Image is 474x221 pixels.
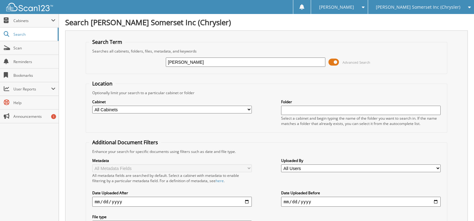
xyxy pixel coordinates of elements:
[89,80,116,87] legend: Location
[89,139,161,146] legend: Additional Document Filters
[13,18,51,23] span: Cabinets
[92,158,252,163] label: Metadata
[216,178,224,183] a: here
[92,173,252,183] div: All metadata fields are searched by default. Select a cabinet with metadata to enable filtering b...
[443,191,474,221] iframe: Chat Widget
[92,99,252,104] label: Cabinet
[319,5,354,9] span: [PERSON_NAME]
[281,158,441,163] label: Uploaded By
[281,99,441,104] label: Folder
[89,48,444,54] div: Searches all cabinets, folders, files, metadata, and keywords
[13,86,51,92] span: User Reports
[65,17,468,27] h1: Search [PERSON_NAME] Somerset Inc (Chrysler)
[6,3,53,11] img: scan123-logo-white.svg
[51,114,56,119] div: 1
[92,197,252,207] input: start
[92,214,252,219] label: File type
[89,39,125,45] legend: Search Term
[89,90,444,95] div: Optionally limit your search to a particular cabinet or folder
[13,100,55,105] span: Help
[89,149,444,154] div: Enhance your search for specific documents using filters such as date and file type.
[13,59,55,64] span: Reminders
[13,45,55,51] span: Scan
[13,114,55,119] span: Announcements
[376,5,460,9] span: [PERSON_NAME] Somerset Inc (Chrysler)
[13,32,55,37] span: Search
[281,190,441,196] label: Date Uploaded Before
[13,73,55,78] span: Bookmarks
[92,190,252,196] label: Date Uploaded After
[281,197,441,207] input: end
[342,60,370,65] span: Advanced Search
[281,116,441,126] div: Select a cabinet and begin typing the name of the folder you want to search in. If the name match...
